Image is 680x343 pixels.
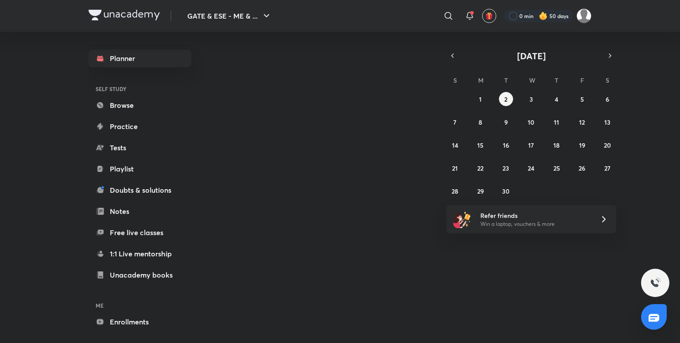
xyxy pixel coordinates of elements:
[89,224,191,241] a: Free live classes
[453,118,456,126] abbr: September 7, 2025
[524,92,538,106] button: September 3, 2025
[89,298,191,313] h6: ME
[575,138,589,152] button: September 19, 2025
[504,76,508,84] abbr: Tuesday
[539,11,548,20] img: streak
[549,92,564,106] button: September 4, 2025
[499,92,513,106] button: September 2, 2025
[459,50,604,62] button: [DATE]
[600,161,614,175] button: September 27, 2025
[524,115,538,129] button: September 10, 2025
[549,161,564,175] button: September 25, 2025
[448,184,462,198] button: September 28, 2025
[502,187,510,195] abbr: September 30, 2025
[473,115,487,129] button: September 8, 2025
[528,141,534,149] abbr: September 17, 2025
[604,118,610,126] abbr: September 13, 2025
[89,245,191,263] a: 1:1 Live mentorship
[524,161,538,175] button: September 24, 2025
[482,9,496,23] button: avatar
[579,164,585,172] abbr: September 26, 2025
[452,187,458,195] abbr: September 28, 2025
[575,161,589,175] button: September 26, 2025
[604,141,611,149] abbr: September 20, 2025
[528,164,534,172] abbr: September 24, 2025
[504,95,507,103] abbr: September 2, 2025
[499,115,513,129] button: September 9, 2025
[503,141,509,149] abbr: September 16, 2025
[89,10,160,23] a: Company Logo
[448,161,462,175] button: September 21, 2025
[473,92,487,106] button: September 1, 2025
[580,76,584,84] abbr: Friday
[580,95,584,103] abbr: September 5, 2025
[549,115,564,129] button: September 11, 2025
[502,164,509,172] abbr: September 23, 2025
[650,278,661,288] img: ttu
[89,10,160,20] img: Company Logo
[480,220,589,228] p: Win a laptop, vouchers & more
[528,118,534,126] abbr: September 10, 2025
[524,138,538,152] button: September 17, 2025
[575,115,589,129] button: September 12, 2025
[600,138,614,152] button: September 20, 2025
[554,118,559,126] abbr: September 11, 2025
[549,138,564,152] button: September 18, 2025
[606,76,609,84] abbr: Saturday
[453,210,471,228] img: referral
[477,164,483,172] abbr: September 22, 2025
[479,118,482,126] abbr: September 8, 2025
[517,50,546,62] span: [DATE]
[600,115,614,129] button: September 13, 2025
[504,118,508,126] abbr: September 9, 2025
[479,95,482,103] abbr: September 1, 2025
[606,95,609,103] abbr: September 6, 2025
[477,141,483,149] abbr: September 15, 2025
[448,138,462,152] button: September 14, 2025
[89,266,191,284] a: Unacademy books
[473,138,487,152] button: September 15, 2025
[182,7,277,25] button: GATE & ESE - ME & ...
[452,164,458,172] abbr: September 21, 2025
[89,81,191,96] h6: SELF STUDY
[579,118,585,126] abbr: September 12, 2025
[600,92,614,106] button: September 6, 2025
[473,161,487,175] button: September 22, 2025
[89,202,191,220] a: Notes
[553,164,560,172] abbr: September 25, 2025
[555,95,558,103] abbr: September 4, 2025
[553,141,560,149] abbr: September 18, 2025
[89,181,191,199] a: Doubts & solutions
[473,184,487,198] button: September 29, 2025
[604,164,610,172] abbr: September 27, 2025
[485,12,493,20] img: avatar
[480,211,589,220] h6: Refer friends
[89,160,191,178] a: Playlist
[499,161,513,175] button: September 23, 2025
[579,141,585,149] abbr: September 19, 2025
[477,187,484,195] abbr: September 29, 2025
[89,50,191,67] a: Planner
[89,118,191,135] a: Practice
[499,184,513,198] button: September 30, 2025
[576,8,591,23] img: Nandan
[89,313,191,331] a: Enrollments
[575,92,589,106] button: September 5, 2025
[452,141,458,149] abbr: September 14, 2025
[529,76,535,84] abbr: Wednesday
[89,139,191,156] a: Tests
[448,115,462,129] button: September 7, 2025
[499,138,513,152] button: September 16, 2025
[453,76,457,84] abbr: Sunday
[555,76,558,84] abbr: Thursday
[89,96,191,114] a: Browse
[478,76,483,84] abbr: Monday
[529,95,533,103] abbr: September 3, 2025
